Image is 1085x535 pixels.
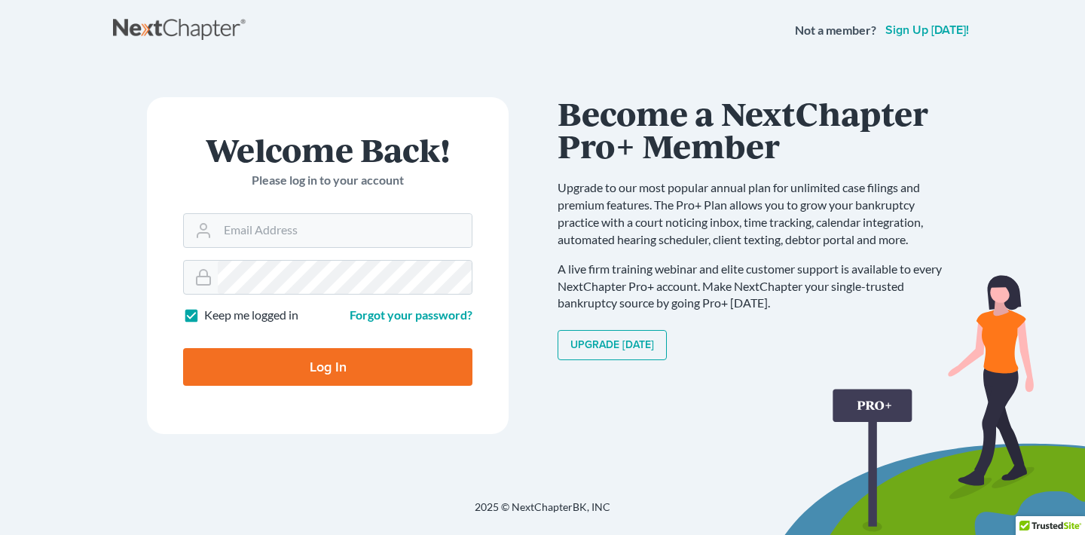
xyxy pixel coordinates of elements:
p: Upgrade to our most popular annual plan for unlimited case filings and premium features. The Pro+... [558,179,957,248]
label: Keep me logged in [204,307,298,324]
input: Log In [183,348,472,386]
a: Sign up [DATE]! [882,24,972,36]
a: Forgot your password? [350,307,472,322]
input: Email Address [218,214,472,247]
h1: Welcome Back! [183,133,472,166]
p: Please log in to your account [183,172,472,189]
p: A live firm training webinar and elite customer support is available to every NextChapter Pro+ ac... [558,261,957,313]
h1: Become a NextChapter Pro+ Member [558,97,957,161]
strong: Not a member? [795,22,876,39]
div: 2025 © NextChapterBK, INC [113,500,972,527]
a: Upgrade [DATE] [558,330,667,360]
